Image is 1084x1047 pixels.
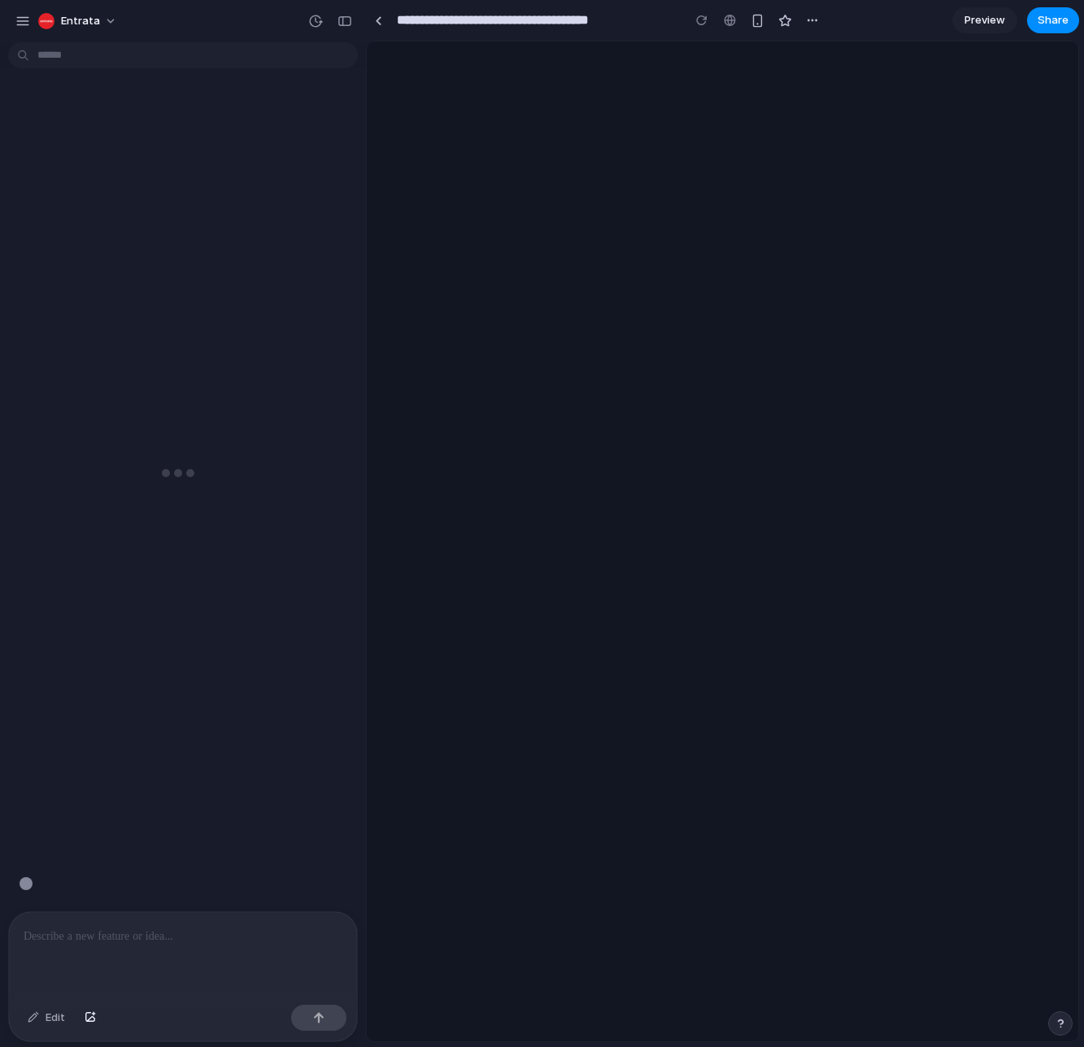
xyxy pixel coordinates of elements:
[61,13,100,29] span: Entrata
[952,7,1017,33] a: Preview
[964,12,1005,28] span: Preview
[1038,12,1069,28] span: Share
[32,8,125,34] button: Entrata
[1027,7,1079,33] button: Share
